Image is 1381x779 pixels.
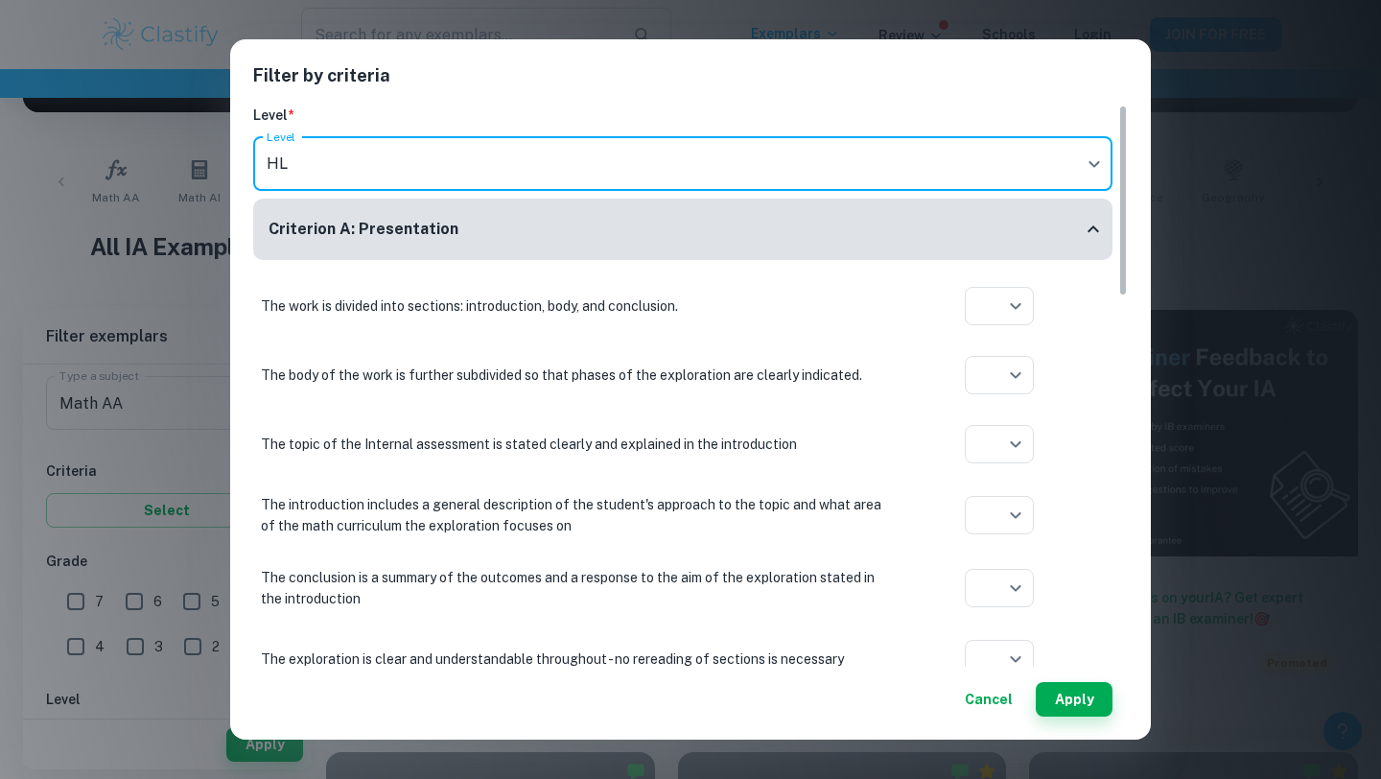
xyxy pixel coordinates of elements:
[261,295,894,317] p: The work is divided into sections: introduction, body, and conclusion.
[253,105,1112,126] h6: Level
[253,199,1112,261] div: Criterion A: Presentation
[253,62,1128,105] h2: Filter by criteria
[253,137,1112,191] div: HL
[261,567,894,609] p: The conclusion is a summary of the outcomes and a response to the aim of the exploration stated i...
[261,494,894,536] p: The introduction includes a general description of the student's approach to the topic and what a...
[261,434,894,455] p: The topic of the Internal assessment is stated clearly and explained in the introduction
[957,682,1020,717] button: Cancel
[261,365,894,386] p: The body of the work is further subdivided so that phases of the exploration are clearly indicated.
[261,649,894,670] p: The exploration is clear and understandable throughout - no rereading of sections is necessary
[267,129,295,145] label: Level
[1036,682,1112,717] button: Apply
[269,218,458,242] h6: Criterion A: Presentation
